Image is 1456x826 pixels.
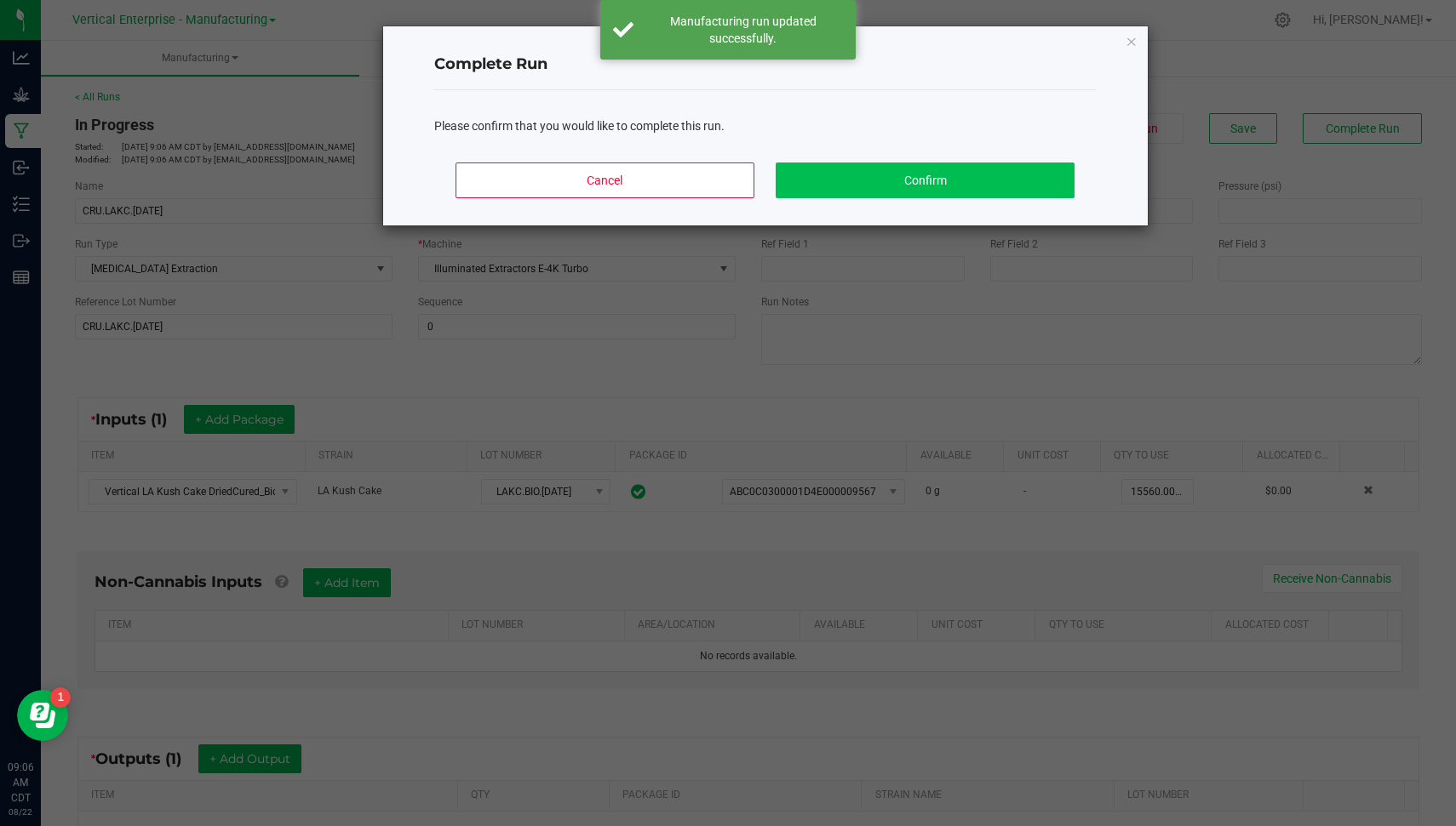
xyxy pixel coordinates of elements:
[434,54,1097,76] h4: Complete Run
[776,162,1074,198] button: Confirm
[17,690,68,741] iframe: Resource center
[643,13,843,47] div: Manufacturing run updated successfully.
[456,162,754,198] button: Cancel
[50,687,71,708] iframe: Resource center unread badge
[434,117,1097,135] div: Please confirm that you would like to complete this run.
[1126,31,1138,51] button: Close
